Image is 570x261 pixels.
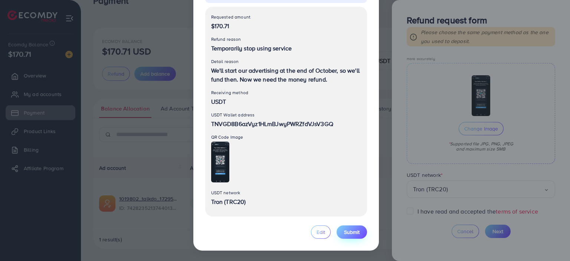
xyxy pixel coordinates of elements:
[211,97,361,106] p: USDT
[344,228,360,236] span: Submit
[211,57,361,66] p: Detail reason
[211,142,230,182] img: Preview Image
[211,44,361,53] p: Temporarily stop using service
[211,119,361,128] p: TNVGD8B6azVyz1HLmBJwyPWRZfdVJsV3GQ
[211,197,361,206] p: Tron (TRC20)
[211,88,361,97] p: Receiving method
[211,22,361,30] p: $170.71
[311,225,331,239] button: Edit
[211,110,361,119] p: USDT Wallet address
[538,228,564,255] iframe: Chat
[211,66,361,84] p: We'll start our advertising at the end of October, so we'll fund then. Now we need the money refund.
[211,188,361,197] p: USDT network
[337,225,367,239] button: Submit
[211,13,361,22] p: Requested amount
[211,35,361,44] p: Refund reason
[317,228,325,236] span: Edit
[211,133,361,142] p: QR Code Image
